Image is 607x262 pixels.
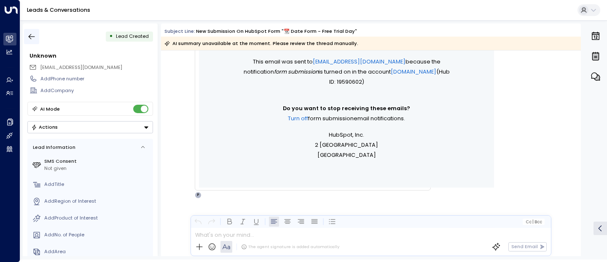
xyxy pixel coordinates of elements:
[313,57,406,67] a: [EMAIL_ADDRESS][DOMAIN_NAME]
[44,231,150,238] div: AddNo. of People
[40,75,153,82] div: AddPhone number
[274,67,319,77] span: Form submission
[241,57,452,87] p: This email was sent to because the notification is turned on in the account (Hub ID: 19590602)
[308,114,354,124] span: Form submission
[241,244,339,250] div: The agent signature is added automatically
[391,67,436,77] a: [DOMAIN_NAME]
[241,130,452,160] p: HubSpot, Inc. 2 [GEOGRAPHIC_DATA] [GEOGRAPHIC_DATA]
[207,217,217,227] button: Redo
[44,248,150,255] div: AddArea
[30,144,75,151] div: Lead Information
[164,39,358,48] div: AI summary unavailable at the moment. Please review the thread manually.
[526,220,542,224] span: Cc Bcc
[40,105,60,113] div: AI Mode
[40,87,153,94] div: AddCompany
[196,28,357,35] div: New submission on HubSpot Form "📆 Date Form - Free Trial Day"
[31,124,58,130] div: Actions
[40,64,122,71] span: charlie.xie@gmail.com
[40,64,122,71] span: [EMAIL_ADDRESS][DOMAIN_NAME]
[30,52,153,60] div: Unknown
[44,181,150,188] div: AddTitle
[523,219,545,225] button: Cc|Bcc
[195,192,201,198] div: P
[27,6,90,13] a: Leads & Conversations
[241,114,452,124] p: email notifications.
[116,33,149,40] span: Lead Created
[283,103,410,114] span: Do you want to stop receiving these emails?
[44,158,150,165] label: SMS Consent
[44,198,150,205] div: AddRegion of Interest
[532,220,534,224] span: |
[164,28,195,34] span: Subject Line:
[44,165,150,172] div: Not given
[109,30,113,42] div: •
[27,121,153,133] div: Button group with a nested menu
[27,121,153,133] button: Actions
[193,217,203,227] button: Undo
[44,214,150,222] div: AddProduct of Interest
[288,114,308,124] a: Turn off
